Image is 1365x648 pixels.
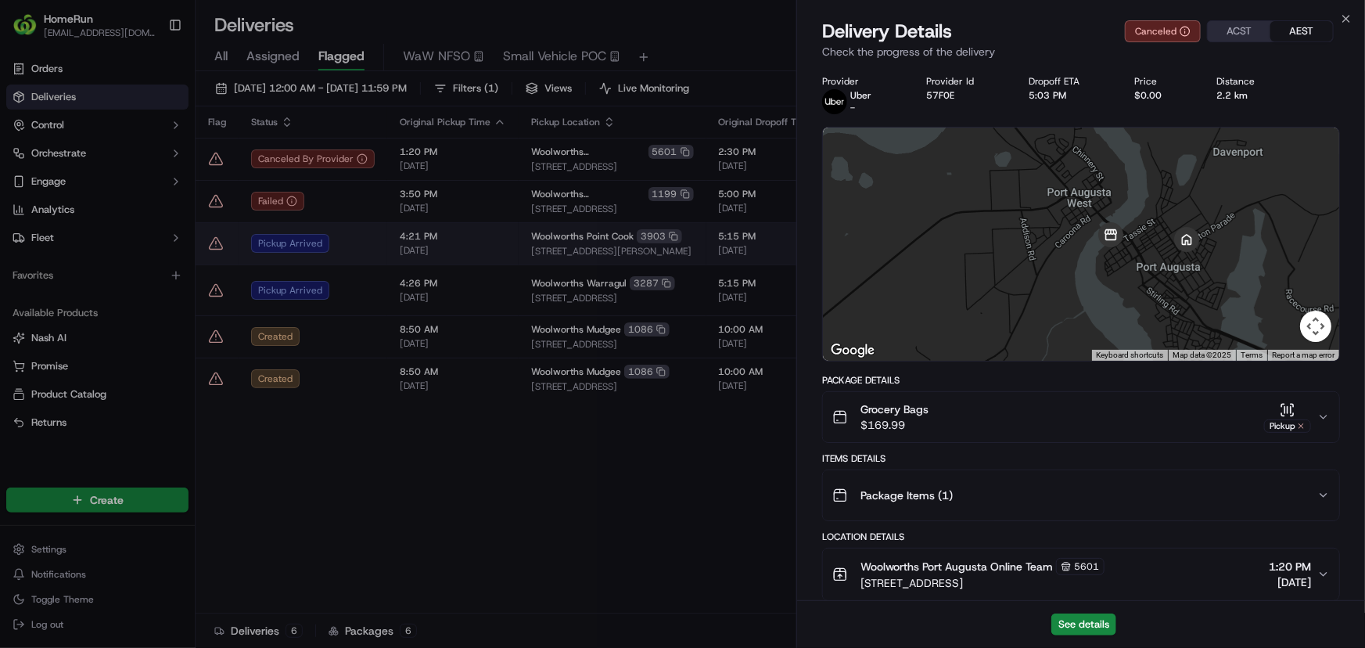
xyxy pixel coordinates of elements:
button: Woolworths Port Augusta Online Team5601[STREET_ADDRESS]1:20 PM[DATE] [823,549,1339,600]
span: Grocery Bags [860,401,929,417]
span: Pylon [156,265,189,277]
a: Open this area in Google Maps (opens a new window) [827,340,878,361]
p: Check the progress of the delivery [822,44,1340,59]
span: 5601 [1074,560,1099,573]
button: Grocery Bags$169.99Pickup [823,392,1339,442]
div: Distance [1217,75,1285,88]
button: AEST [1270,21,1333,41]
button: Start new chat [266,154,285,173]
div: Provider [822,75,901,88]
span: Woolworths Port Augusta Online Team [860,559,1053,574]
img: uber-new-logo.jpeg [822,89,847,114]
input: Got a question? Start typing here... [41,101,282,117]
p: Welcome 👋 [16,63,285,88]
button: Pickup [1264,402,1311,433]
div: 💻 [132,229,145,241]
div: 2.2 km [1217,89,1285,102]
div: We're available if you need us! [53,165,198,178]
div: Package Details [822,374,1340,387]
div: $0.00 [1134,89,1191,102]
button: Package Items (1) [823,470,1339,520]
button: 57F0E [926,89,954,102]
span: - [850,102,855,114]
div: Provider Id [926,75,1004,88]
img: 1736555255976-a54dd68f-1ca7-489b-9aae-adbdc363a1c4 [16,149,44,178]
span: [DATE] [1269,574,1311,590]
img: Google [827,340,878,361]
span: 1:20 PM [1269,559,1311,574]
div: 5:03 PM [1029,89,1109,102]
button: Map camera controls [1300,311,1331,342]
img: Nash [16,16,47,47]
div: Price [1134,75,1191,88]
button: See details [1051,614,1116,635]
div: Items Details [822,452,1340,465]
span: Delivery Details [822,19,952,44]
div: Location Details [822,531,1340,543]
span: API Documentation [148,227,251,243]
p: Uber [850,89,871,102]
span: Package Items ( 1 ) [860,488,953,503]
button: Canceled [1125,20,1201,42]
a: Powered byPylon [110,265,189,277]
span: Map data ©2025 [1173,351,1231,359]
button: ACST [1208,21,1270,41]
div: 📗 [16,229,28,241]
div: Start new chat [53,149,257,165]
button: Keyboard shortcuts [1096,350,1163,361]
span: [STREET_ADDRESS] [860,575,1105,591]
div: Dropoff ETA [1029,75,1109,88]
span: $169.99 [860,417,929,433]
span: Knowledge Base [31,227,120,243]
a: Terms (opens in new tab) [1241,351,1263,359]
a: 📗Knowledge Base [9,221,126,249]
div: Pickup [1264,419,1311,433]
a: 💻API Documentation [126,221,257,249]
a: Report a map error [1272,351,1334,359]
